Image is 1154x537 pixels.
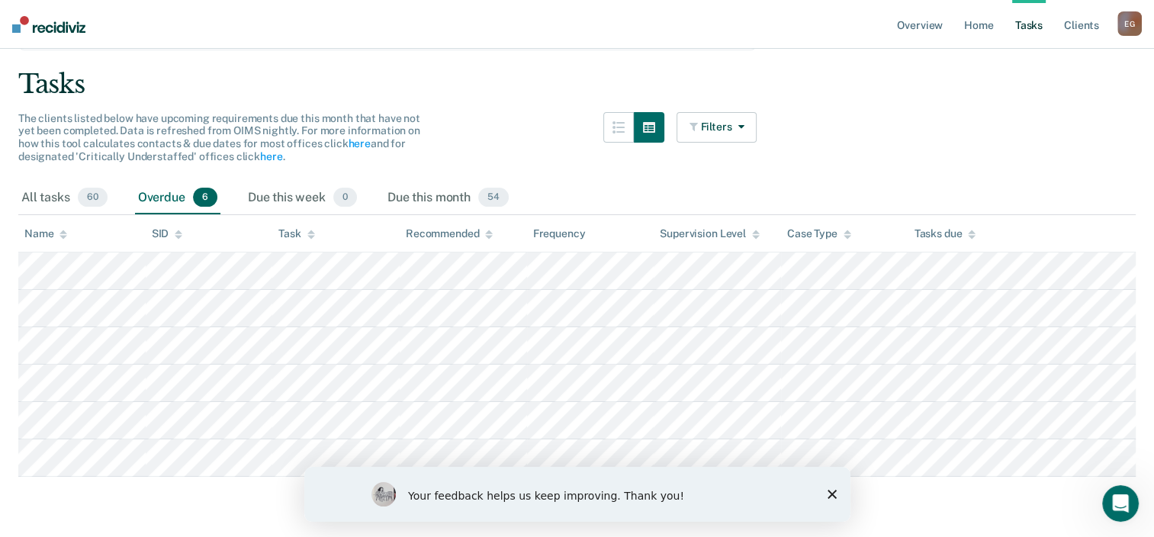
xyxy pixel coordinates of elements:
[677,112,757,143] button: Filters
[348,137,370,150] a: here
[78,188,108,207] span: 60
[18,182,111,215] div: All tasks60
[914,227,976,240] div: Tasks due
[660,227,760,240] div: Supervision Level
[18,112,420,162] span: The clients listed below have upcoming requirements due this month that have not yet been complet...
[1102,485,1139,522] iframe: Intercom live chat
[333,188,357,207] span: 0
[406,227,493,240] div: Recommended
[1117,11,1142,36] div: E G
[478,188,509,207] span: 54
[24,227,67,240] div: Name
[260,150,282,162] a: here
[193,188,217,207] span: 6
[1117,11,1142,36] button: EG
[245,182,360,215] div: Due this week0
[787,227,851,240] div: Case Type
[278,227,314,240] div: Task
[304,467,850,522] iframe: Survey by Kim from Recidiviz
[12,16,85,33] img: Recidiviz
[18,69,1136,100] div: Tasks
[384,182,512,215] div: Due this month54
[135,182,220,215] div: Overdue6
[533,227,586,240] div: Frequency
[152,227,183,240] div: SID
